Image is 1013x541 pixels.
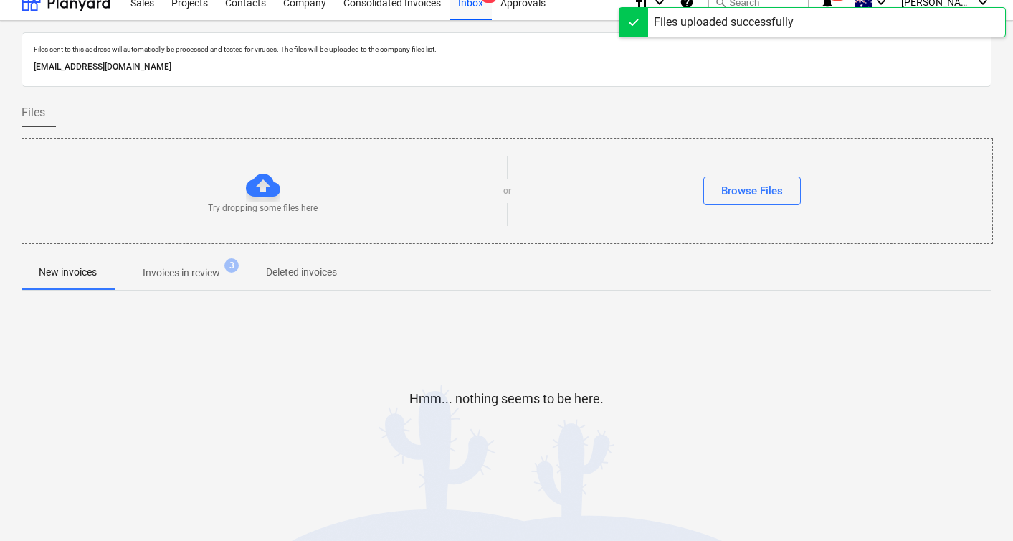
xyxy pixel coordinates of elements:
[266,265,337,280] p: Deleted invoices
[22,104,45,121] span: Files
[208,202,318,215] p: Try dropping some files here
[941,472,1013,541] iframe: Chat Widget
[34,44,979,54] p: Files sent to this address will automatically be processed and tested for viruses. The files will...
[143,265,220,281] p: Invoices in review
[39,265,97,280] p: New invoices
[503,185,511,197] p: or
[224,258,239,273] span: 3
[721,182,783,200] div: Browse Files
[409,390,604,408] p: Hmm... nothing seems to be here.
[703,177,801,205] button: Browse Files
[654,14,794,31] div: Files uploaded successfully
[22,138,993,244] div: Try dropping some files hereorBrowse Files
[34,60,979,75] p: [EMAIL_ADDRESS][DOMAIN_NAME]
